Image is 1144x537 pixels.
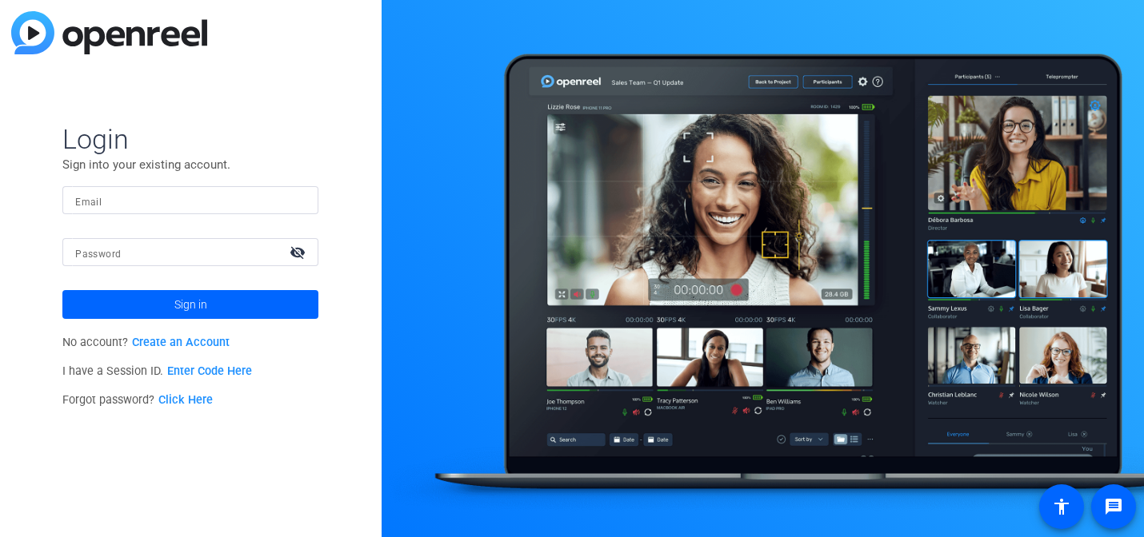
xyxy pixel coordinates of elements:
[62,364,252,378] span: I have a Session ID.
[62,290,318,319] button: Sign in
[62,336,230,349] span: No account?
[62,122,318,156] span: Login
[75,249,121,260] mat-label: Password
[62,393,213,407] span: Forgot password?
[1052,497,1071,516] mat-icon: accessibility
[174,284,207,324] span: Sign in
[75,191,306,210] input: Enter Email Address
[62,156,318,173] p: Sign into your existing account.
[1104,497,1123,516] mat-icon: message
[280,241,318,264] mat-icon: visibility_off
[158,393,213,407] a: Click Here
[167,364,252,378] a: Enter Code Here
[75,197,102,208] mat-label: Email
[132,336,230,349] a: Create an Account
[11,11,207,54] img: blue-gradient.svg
